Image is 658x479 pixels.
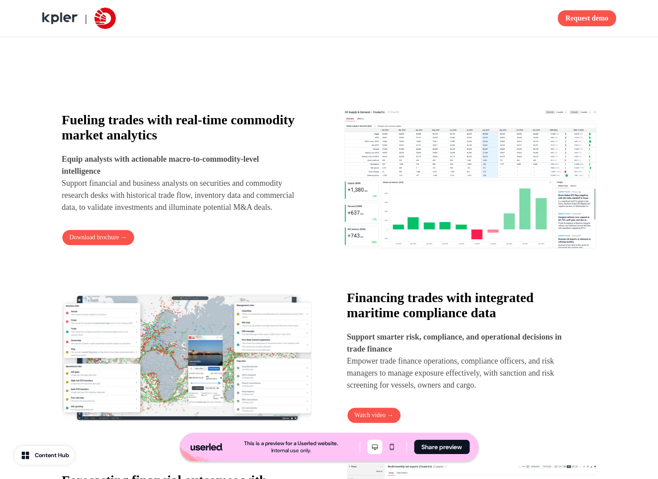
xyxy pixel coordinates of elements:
[347,332,562,353] strong: Support smarter risk, compliance, and operational decisions in trade finance
[347,331,580,391] p: Empower trade finance operations, compliance officers, and risk managers to manage exposure effec...
[244,440,338,447] div: This is a preview for a Userled website.
[384,440,399,454] button: Mobile mode
[347,290,534,320] strong: Financing trades with integrated maritime compliance data
[62,155,259,176] strong: Equip analysts with actionable macro-to-commodity-level intelligence
[271,447,311,454] div: Internal use only.
[558,10,616,26] button: Request demo
[367,440,382,454] button: Desktop mode
[35,451,69,460] div: Content Hub
[14,446,74,465] button: Content Hub
[62,112,295,142] strong: Fueling trades with real-time commodity market analytics
[62,229,135,246] button: Download brochure →
[347,407,401,423] button: Watch video →
[414,440,470,454] button: Share preview
[85,12,87,24] span: |
[62,153,300,213] p: Support financial and business analysts on securities and commodity research desks with historica...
